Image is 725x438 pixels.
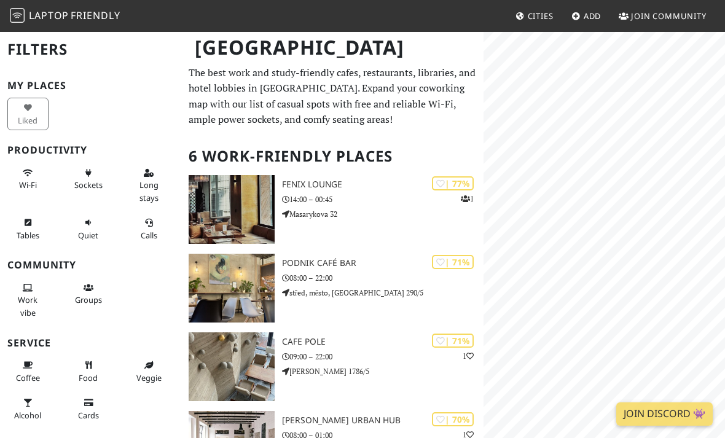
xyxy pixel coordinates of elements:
span: Video/audio calls [141,230,157,241]
h3: Fenix Lounge [282,179,484,190]
button: Veggie [128,355,170,388]
h3: Podnik café bar [282,258,484,268]
a: Cities [511,5,558,27]
h1: [GEOGRAPHIC_DATA] [185,31,481,65]
span: Quiet [78,230,98,241]
button: Long stays [128,163,170,208]
span: Group tables [75,294,102,305]
h3: My Places [7,80,174,92]
button: Alcohol [7,393,49,425]
a: Join Community [614,5,711,27]
p: 09:00 – 22:00 [282,351,484,362]
p: Masarykova 32 [282,208,484,220]
span: Stable Wi-Fi [19,179,37,190]
img: cafe POLE [189,332,275,401]
span: Food [79,372,98,383]
p: The best work and study-friendly cafes, restaurants, libraries, and hotel lobbies in [GEOGRAPHIC_... [189,65,476,128]
span: Veggie [136,372,162,383]
h2: 6 Work-Friendly Places [189,138,476,175]
span: Join Community [631,10,707,22]
h2: Filters [7,31,174,68]
img: Fenix Lounge [189,175,275,244]
p: 1 [463,350,474,362]
div: | 71% [432,334,474,348]
button: Wi-Fi [7,163,49,195]
button: Calls [128,213,170,245]
h3: Productivity [7,144,174,156]
a: Podnik café bar | 71% Podnik café bar 08:00 – 22:00 střed, město, [GEOGRAPHIC_DATA] 290/5 [181,254,484,323]
span: Cities [528,10,554,22]
button: Cards [68,393,109,425]
button: Sockets [68,163,109,195]
a: Join Discord 👾 [616,402,713,426]
span: Friendly [71,9,120,22]
a: cafe POLE | 71% 1 cafe POLE 09:00 – 22:00 [PERSON_NAME] 1786/5 [181,332,484,401]
p: 1 [461,193,474,205]
img: LaptopFriendly [10,8,25,23]
span: Add [584,10,602,22]
span: Power sockets [74,179,103,190]
button: Groups [68,278,109,310]
span: Work-friendly tables [17,230,39,241]
div: | 71% [432,255,474,269]
p: [PERSON_NAME] 1786/5 [282,366,484,377]
h3: [PERSON_NAME] Urban Hub [282,415,484,426]
img: Podnik café bar [189,254,275,323]
span: Coffee [16,372,40,383]
p: střed, město, [GEOGRAPHIC_DATA] 290/5 [282,287,484,299]
p: 08:00 – 22:00 [282,272,484,284]
h3: cafe POLE [282,337,484,347]
div: | 70% [432,412,474,426]
button: Work vibe [7,278,49,323]
a: LaptopFriendly LaptopFriendly [10,6,120,27]
h3: Community [7,259,174,271]
div: | 77% [432,176,474,190]
button: Quiet [68,213,109,245]
button: Food [68,355,109,388]
span: Laptop [29,9,69,22]
span: Long stays [139,179,159,203]
p: 14:00 – 00:45 [282,194,484,205]
h3: Service [7,337,174,349]
span: Alcohol [14,410,41,421]
a: Fenix Lounge | 77% 1 Fenix Lounge 14:00 – 00:45 Masarykova 32 [181,175,484,244]
span: Credit cards [78,410,99,421]
span: People working [18,294,37,318]
button: Coffee [7,355,49,388]
a: Add [566,5,606,27]
button: Tables [7,213,49,245]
